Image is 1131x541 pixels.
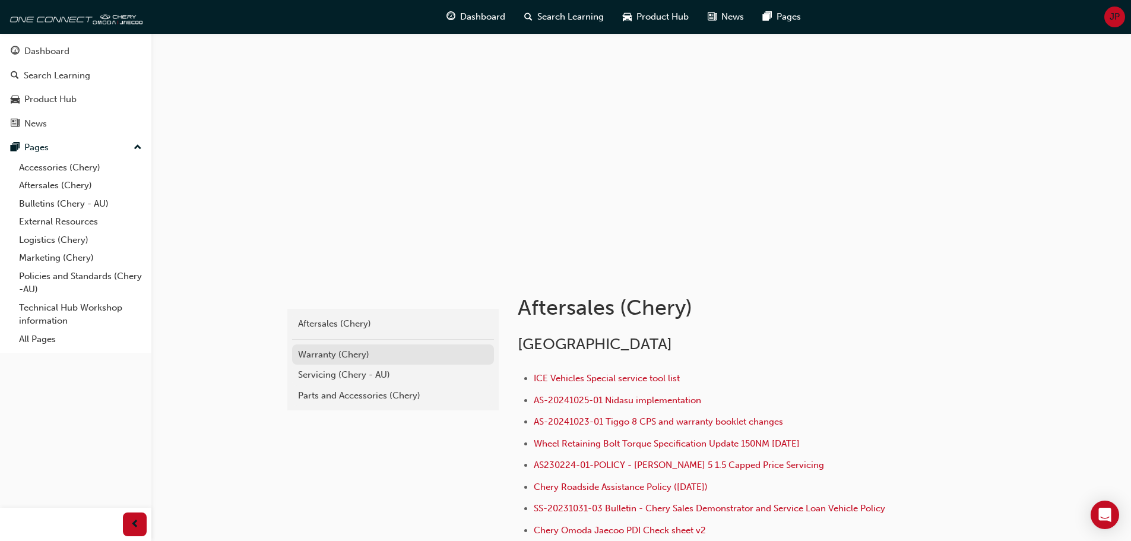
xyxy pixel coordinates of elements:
h1: Aftersales (Chery) [518,295,907,321]
a: SS-20231031-03 Bulletin - Chery Sales Demonstrator and Service Loan Vehicle Policy [534,503,885,514]
a: Logistics (Chery) [14,231,147,249]
a: Chery Roadside Assistance Policy ([DATE]) [534,482,708,492]
button: JP [1104,7,1125,27]
div: News [24,117,47,131]
span: News [721,10,744,24]
span: search-icon [11,71,19,81]
a: AS230224-01-POLICY - [PERSON_NAME] 5 1.5 Capped Price Servicing [534,460,824,470]
a: News [5,113,147,135]
span: Search Learning [537,10,604,24]
button: Pages [5,137,147,159]
div: Open Intercom Messenger [1091,501,1119,529]
a: AS-20241023-01 Tiggo 8 CPS and warranty booklet changes [534,416,783,427]
div: Aftersales (Chery) [298,317,488,331]
a: Search Learning [5,65,147,87]
div: Parts and Accessories (Chery) [298,389,488,403]
a: AS-20241025-01 Nidasu implementation [534,395,701,406]
a: Chery Omoda Jaecoo PDI Check sheet v2 [534,525,706,536]
span: pages-icon [11,143,20,153]
a: Parts and Accessories (Chery) [292,385,494,406]
a: news-iconNews [698,5,753,29]
img: oneconnect [6,5,142,29]
a: Dashboard [5,40,147,62]
span: Dashboard [460,10,505,24]
a: Bulletins (Chery - AU) [14,195,147,213]
a: Warranty (Chery) [292,344,494,365]
div: Product Hub [24,93,77,106]
a: guage-iconDashboard [437,5,515,29]
a: Product Hub [5,88,147,110]
span: [GEOGRAPHIC_DATA] [518,335,672,353]
button: DashboardSearch LearningProduct HubNews [5,38,147,137]
span: Product Hub [636,10,689,24]
a: search-iconSearch Learning [515,5,613,29]
a: All Pages [14,330,147,349]
a: Wheel Retaining Bolt Torque Specification Update 150NM [DATE] [534,438,800,449]
a: Aftersales (Chery) [14,176,147,195]
div: Pages [24,141,49,154]
a: External Resources [14,213,147,231]
a: ICE Vehicles Special service tool list [534,373,680,384]
span: car-icon [623,10,632,24]
span: news-icon [708,10,717,24]
a: car-iconProduct Hub [613,5,698,29]
a: Servicing (Chery - AU) [292,365,494,385]
div: Servicing (Chery - AU) [298,368,488,382]
span: guage-icon [11,46,20,57]
div: Warranty (Chery) [298,348,488,362]
div: Dashboard [24,45,69,58]
span: news-icon [11,119,20,129]
span: guage-icon [446,10,455,24]
span: car-icon [11,94,20,105]
a: Accessories (Chery) [14,159,147,177]
span: JP [1110,10,1120,24]
a: Technical Hub Workshop information [14,299,147,330]
a: Aftersales (Chery) [292,314,494,334]
a: Marketing (Chery) [14,249,147,267]
span: search-icon [524,10,533,24]
span: Pages [777,10,801,24]
a: pages-iconPages [753,5,810,29]
span: pages-icon [763,10,772,24]
div: Search Learning [24,69,90,83]
span: prev-icon [131,517,140,532]
span: up-icon [134,140,142,156]
a: Policies and Standards (Chery -AU) [14,267,147,299]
